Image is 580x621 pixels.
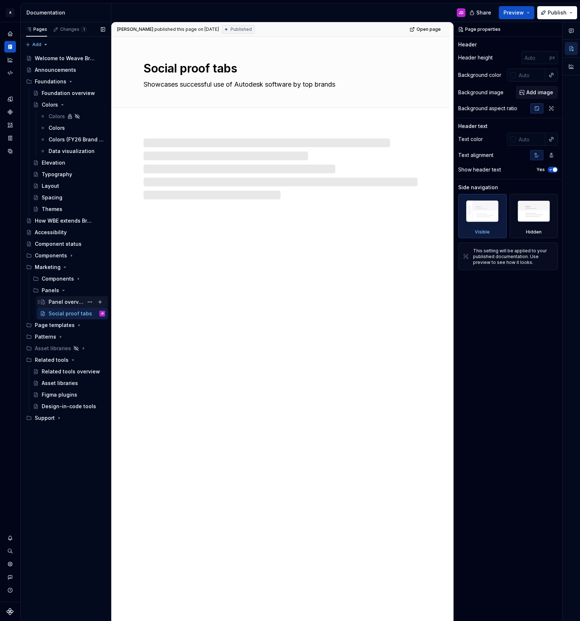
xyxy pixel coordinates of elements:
div: Patterns [23,331,108,343]
p: px [550,55,555,61]
a: Colors [37,111,108,122]
div: Show header text [458,166,501,173]
div: Welcome to Weave Brand Extended [35,55,95,62]
a: Settings [4,558,16,570]
a: Asset libraries [30,377,108,389]
span: Published [231,26,252,32]
a: Layout [30,180,108,192]
button: Add [23,40,50,50]
a: Themes [30,203,108,215]
a: Design-in-code tools [30,401,108,412]
div: Support [35,414,55,422]
div: How WBE extends Brand [35,217,95,224]
div: Header height [458,54,493,61]
div: Background aspect ratio [458,105,517,112]
textarea: Showcases successful use of Autodesk software by top brands [142,79,416,90]
a: Component status [23,238,108,250]
a: Data sources [4,145,16,157]
div: Search ⌘K [4,545,16,557]
div: Page templates [23,319,108,331]
span: Preview [504,9,524,16]
a: Social proof tabsJD [37,308,108,319]
div: Colors [49,113,65,120]
button: A [1,5,19,20]
div: Design-in-code tools [42,403,96,410]
div: Colors (FY26 Brand refresh) [49,136,104,143]
a: Colors (FY26 Brand refresh) [37,134,108,145]
div: Components [23,250,108,261]
div: Data visualization [49,148,95,155]
a: Assets [4,119,16,131]
div: Marketing [35,264,61,271]
a: Storybook stories [4,132,16,144]
button: Publish [537,6,577,19]
label: Yes [536,167,545,173]
a: Documentation [4,41,16,53]
span: Share [476,9,491,16]
div: Announcements [35,66,76,74]
a: Colors [30,99,108,111]
div: Visible [475,229,490,235]
div: Related tools overview [42,368,100,375]
div: Related tools [35,356,69,364]
div: Components [35,252,67,259]
div: Figma plugins [42,391,77,398]
div: Header text [458,123,488,130]
div: A [6,8,14,17]
div: Accessibility [35,229,67,236]
div: Background image [458,89,504,96]
a: Welcome to Weave Brand Extended [23,53,108,64]
div: JD [101,310,104,317]
div: Components [30,273,108,285]
div: Social proof tabs [49,310,92,317]
span: Add [32,42,41,47]
div: Patterns [35,333,56,340]
div: Visible [458,194,507,238]
div: Side navigation [458,184,498,191]
div: Foundations [23,76,108,87]
button: Contact support [4,571,16,583]
input: Auto [516,133,545,146]
a: Colors [37,122,108,134]
div: Colors [49,124,65,132]
input: Auto [516,69,545,82]
a: Figma plugins [30,389,108,401]
button: Preview [499,6,534,19]
a: Related tools overview [30,366,108,377]
a: Panel overview [37,296,108,308]
a: Data visualization [37,145,108,157]
button: Notifications [4,532,16,544]
a: Code automation [4,67,16,79]
a: Elevation [30,157,108,169]
span: Add image [526,89,553,96]
div: Text alignment [458,152,493,159]
div: Asset libraries [35,345,71,352]
span: 1 [81,26,87,32]
a: Spacing [30,192,108,203]
a: Analytics [4,54,16,66]
div: Elevation [42,159,65,166]
div: Page templates [35,322,75,329]
div: Marketing [23,261,108,273]
div: Themes [42,206,62,213]
div: Asset libraries [42,380,78,387]
div: Components [42,275,74,282]
div: Panels [30,285,108,296]
div: Panels [42,287,59,294]
div: Layout [42,182,59,190]
div: Documentation [26,9,108,16]
button: Share [466,6,496,19]
a: How WBE extends Brand [23,215,108,227]
input: Auto [522,51,550,64]
div: Header [458,41,477,48]
a: Home [4,28,16,40]
textarea: Social proof tabs [142,60,416,77]
div: Components [4,106,16,118]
